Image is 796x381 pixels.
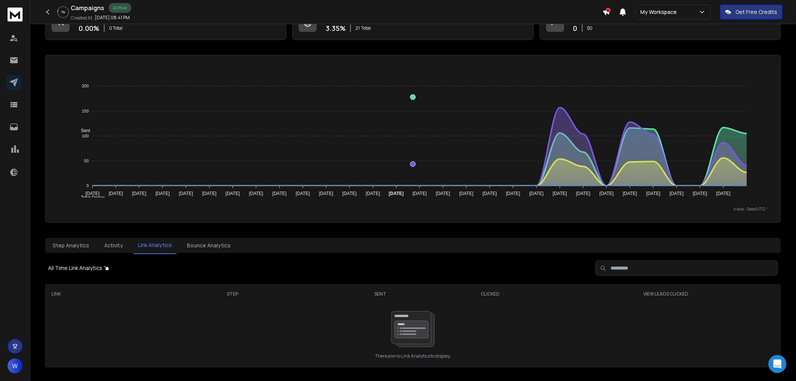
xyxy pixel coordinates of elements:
[769,355,787,373] div: Open Intercom Messenger
[8,358,23,373] button: W
[587,25,593,31] p: $ 0
[82,134,89,138] tspan: 100
[87,184,89,188] tspan: 0
[736,8,778,16] p: Get Free Credits
[641,8,680,16] p: My Workspace
[226,191,240,196] tspan: [DATE]
[202,191,217,196] tspan: [DATE]
[84,158,89,163] tspan: 50
[553,191,567,196] tspan: [DATE]
[355,25,360,31] span: 21
[109,25,123,31] p: 0 Total
[156,191,170,196] tspan: [DATE]
[646,191,661,196] tspan: [DATE]
[79,23,99,34] p: 0.00 %
[75,195,105,200] span: Total Opens
[319,191,334,196] tspan: [DATE]
[48,264,102,272] p: All Time Link Analytics
[375,353,451,359] p: There are no Link Analytics to display.
[459,191,474,196] tspan: [DATE]
[95,15,130,21] p: [DATE] 08:41 PM
[134,237,176,254] button: Link Analytics
[100,237,128,254] button: Activity
[109,191,123,196] tspan: [DATE]
[693,191,708,196] tspan: [DATE]
[8,8,23,21] img: logo
[75,128,90,133] span: Sent
[132,191,147,196] tspan: [DATE]
[82,109,89,113] tspan: 150
[623,191,637,196] tspan: [DATE]
[576,191,591,196] tspan: [DATE]
[366,191,380,196] tspan: [DATE]
[720,5,783,20] button: Get Free Credits
[413,191,427,196] tspan: [DATE]
[46,285,215,303] th: LINK
[530,191,544,196] tspan: [DATE]
[272,191,287,196] tspan: [DATE]
[436,191,450,196] tspan: [DATE]
[361,25,371,31] span: Total
[182,237,235,254] button: Bounce Analytics
[71,3,104,12] h1: Campaigns
[82,84,89,88] tspan: 200
[428,285,552,303] th: CLICKED
[61,10,65,14] p: 7 %
[717,191,731,196] tspan: [DATE]
[332,285,428,303] th: SENT
[343,191,357,196] tspan: [DATE]
[71,15,93,21] p: Created At:
[179,191,193,196] tspan: [DATE]
[48,237,94,254] button: Step Analytics
[326,23,346,34] p: 3.35 %
[109,3,131,13] div: Active
[249,191,263,196] tspan: [DATE]
[389,191,404,196] tspan: [DATE]
[483,191,497,196] tspan: [DATE]
[552,285,781,303] th: VIEW LEADS CLICKED
[506,191,521,196] tspan: [DATE]
[600,191,614,196] tspan: [DATE]
[58,206,769,212] p: x-axis : Date(UTC)
[573,23,577,34] p: 0
[296,191,310,196] tspan: [DATE]
[670,191,684,196] tspan: [DATE]
[215,285,332,303] th: STEP
[85,191,100,196] tspan: [DATE]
